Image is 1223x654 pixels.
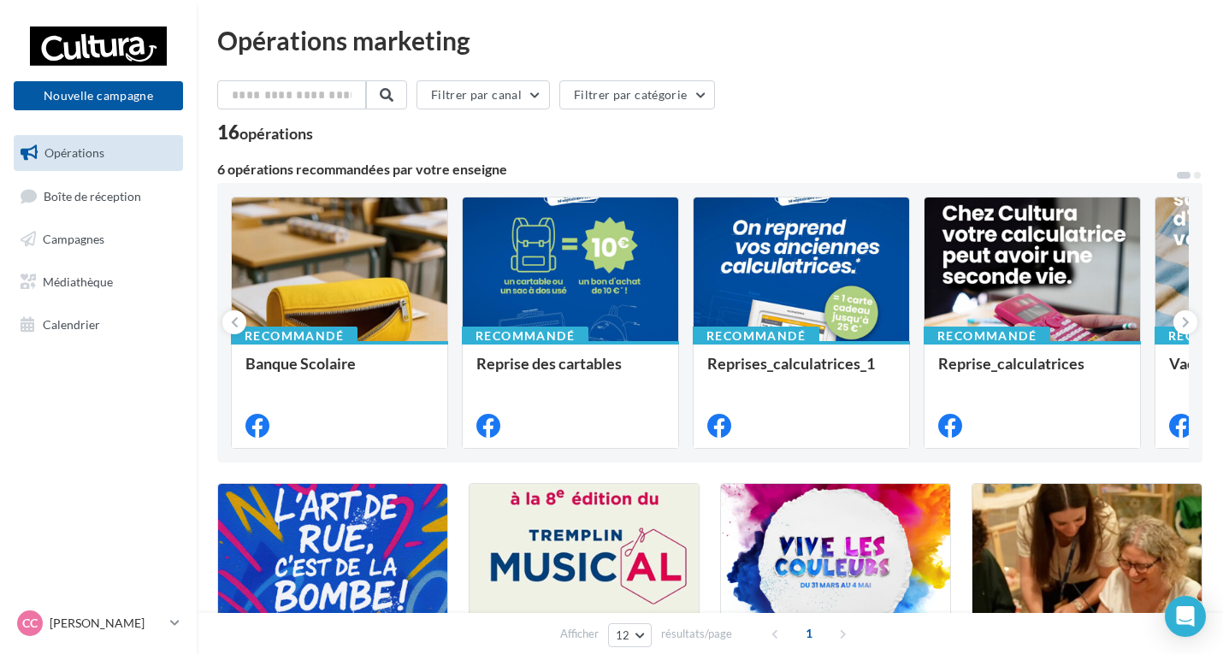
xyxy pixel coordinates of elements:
span: Campagnes [43,232,104,246]
span: Opérations [44,145,104,160]
a: Médiathèque [10,264,186,300]
a: Calendrier [10,307,186,343]
div: opérations [239,126,313,141]
span: Médiathèque [43,274,113,289]
div: Recommandé [693,327,819,345]
div: Recommandé [231,327,357,345]
span: 1 [795,620,823,647]
div: 16 [217,123,313,142]
button: Filtrer par catégorie [559,80,715,109]
div: 6 opérations recommandées par votre enseigne [217,162,1175,176]
button: 12 [608,623,652,647]
p: [PERSON_NAME] [50,615,163,632]
button: Nouvelle campagne [14,81,183,110]
div: Recommandé [462,327,588,345]
span: Afficher [560,626,599,642]
span: Reprises_calculatrices_1 [707,354,875,373]
div: Opérations marketing [217,27,1202,53]
span: Boîte de réception [44,188,141,203]
a: Opérations [10,135,186,171]
a: Campagnes [10,221,186,257]
span: Calendrier [43,316,100,331]
span: CC [22,615,38,632]
button: Filtrer par canal [417,80,550,109]
span: résultats/page [661,626,732,642]
span: Banque Scolaire [245,354,356,373]
div: Open Intercom Messenger [1165,596,1206,637]
a: Boîte de réception [10,178,186,215]
span: 12 [616,628,630,642]
span: Reprise_calculatrices [938,354,1084,373]
a: CC [PERSON_NAME] [14,607,183,639]
div: Recommandé [924,327,1050,345]
span: Reprise des cartables [476,354,622,373]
